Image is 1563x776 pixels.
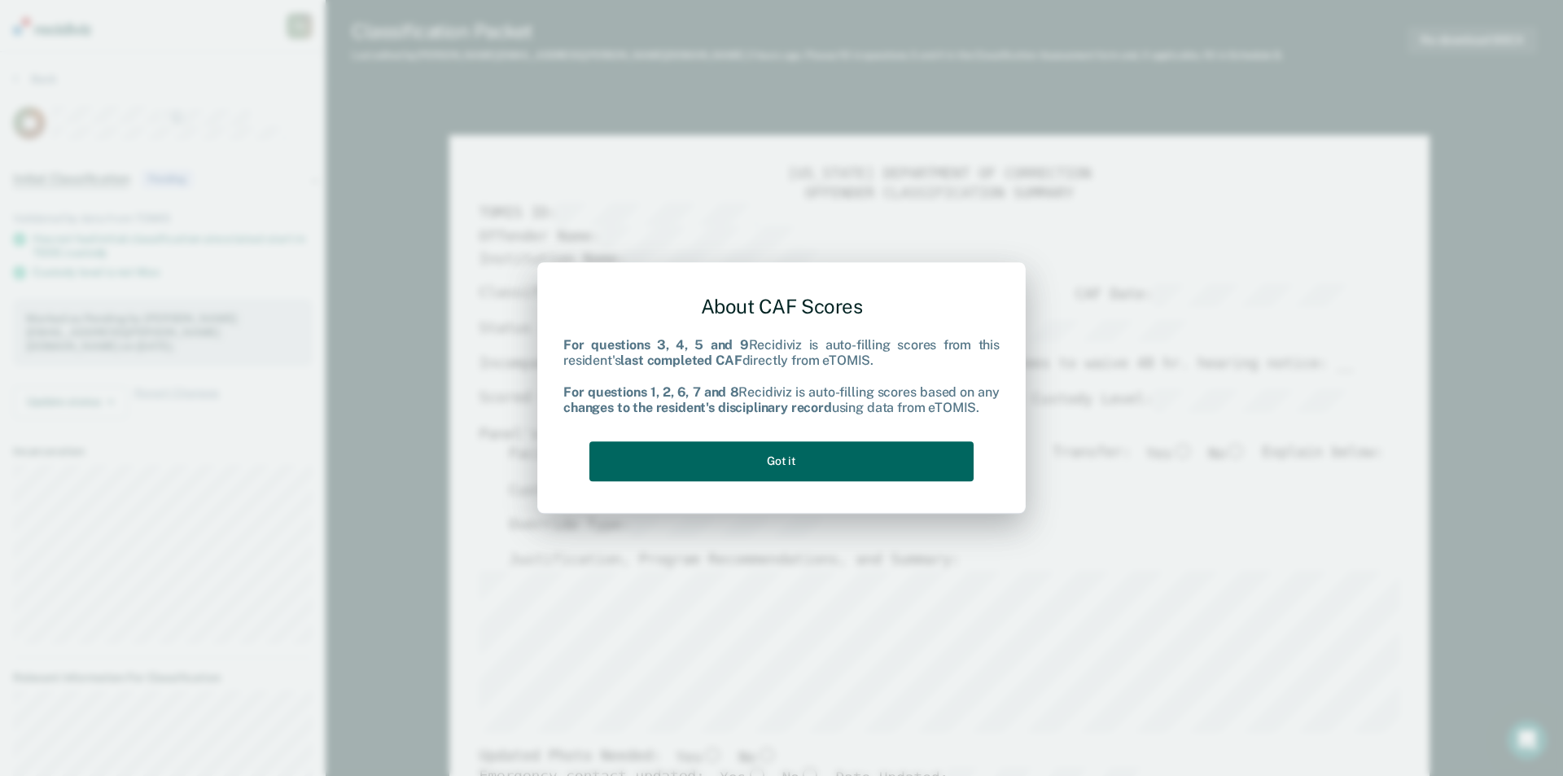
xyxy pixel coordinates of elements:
button: Got it [589,441,974,481]
b: last completed CAF [620,353,742,369]
b: For questions 1, 2, 6, 7 and 8 [563,384,738,400]
div: Recidiviz is auto-filling scores from this resident's directly from eTOMIS. Recidiviz is auto-fil... [563,338,1000,416]
b: For questions 3, 4, 5 and 9 [563,338,749,353]
b: changes to the resident's disciplinary record [563,400,832,415]
div: About CAF Scores [563,282,1000,331]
